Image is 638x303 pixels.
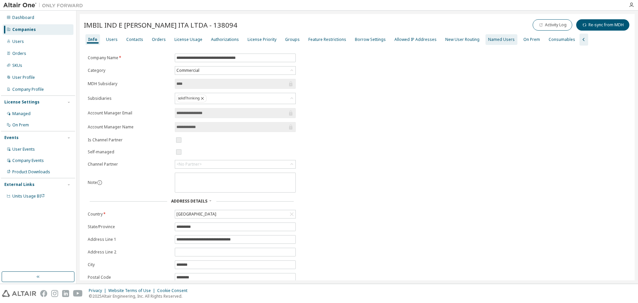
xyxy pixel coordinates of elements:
[88,224,171,229] label: State/Province
[175,67,295,75] div: Commercial
[4,182,35,187] div: External Links
[12,63,22,68] div: SKUs
[355,37,386,42] div: Borrow Settings
[3,2,86,9] img: Altair One
[152,37,166,42] div: Orders
[4,135,19,140] div: Events
[84,20,237,30] span: IMBIL IND E [PERSON_NAME] ITA LTDA - 138094
[88,124,171,130] label: Account Manager Name
[175,160,295,168] div: <No Partner>
[549,37,575,42] div: Consumables
[445,37,479,42] div: New User Routing
[12,122,29,128] div: On Prem
[174,37,202,42] div: License Usage
[88,110,171,116] label: Account Manager Email
[576,19,629,31] button: Re-sync from MDH
[211,37,239,42] div: Authorizations
[248,37,276,42] div: License Priority
[176,94,207,102] div: solidThinking
[523,37,540,42] div: On Prem
[62,290,69,297] img: linkedin.svg
[51,290,58,297] img: instagram.svg
[12,75,35,80] div: User Profile
[88,55,171,61] label: Company Name
[106,37,118,42] div: Users
[88,237,171,242] label: Address Line 1
[175,67,200,74] div: Commercial
[12,27,36,32] div: Companies
[88,249,171,255] label: Address Line 2
[285,37,300,42] div: Groups
[175,211,217,218] div: [GEOGRAPHIC_DATA]
[88,149,171,155] label: Self-managed
[12,51,26,56] div: Orders
[89,288,108,293] div: Privacy
[12,15,34,20] div: Dashboard
[157,288,191,293] div: Cookie Consent
[97,180,102,185] button: information
[2,290,36,297] img: altair_logo.svg
[488,37,515,42] div: Named Users
[533,19,572,31] button: Activity Log
[176,162,202,167] div: <No Partner>
[88,275,171,280] label: Postal Code
[88,262,171,267] label: City
[88,137,171,143] label: Is Channel Partner
[40,290,47,297] img: facebook.svg
[175,93,295,104] div: solidThinking
[4,99,40,105] div: License Settings
[89,293,191,299] p: © 2025 Altair Engineering, Inc. All Rights Reserved.
[88,37,97,42] div: Info
[12,147,35,152] div: User Events
[88,96,171,101] label: Subsidiaries
[12,111,31,116] div: Managed
[88,180,97,185] label: Note
[88,162,171,167] label: Channel Partner
[308,37,346,42] div: Feature Restrictions
[12,87,44,92] div: Company Profile
[394,37,437,42] div: Allowed IP Addresses
[12,158,44,163] div: Company Events
[88,212,171,217] label: Country
[12,169,50,175] div: Product Downloads
[108,288,157,293] div: Website Terms of Use
[175,210,295,218] div: [GEOGRAPHIC_DATA]
[88,81,171,86] label: MDH Subsidary
[73,290,83,297] img: youtube.svg
[88,68,171,73] label: Category
[12,193,45,199] span: Units Usage BI
[126,37,143,42] div: Contacts
[12,39,24,44] div: Users
[171,198,207,204] span: Address Details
